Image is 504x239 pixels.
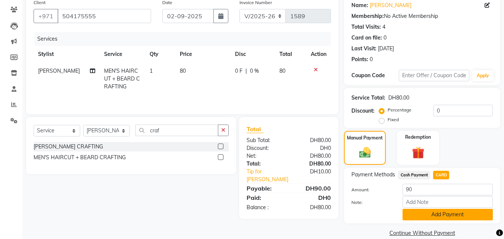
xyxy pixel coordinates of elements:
[289,152,336,160] div: DH80.00
[351,12,493,20] div: No Active Membership
[38,67,80,74] span: [PERSON_NAME]
[231,46,275,63] th: Disc
[384,34,386,42] div: 0
[351,72,398,79] div: Coupon Code
[297,168,337,183] div: DH10.00
[241,160,289,168] div: Total:
[241,152,289,160] div: Net:
[347,135,383,141] label: Manual Payment
[388,94,409,102] div: DH80.00
[241,144,289,152] div: Discount:
[403,209,493,220] button: Add Payment
[279,67,285,74] span: 80
[289,193,336,202] div: DH0
[351,56,368,63] div: Points:
[370,56,373,63] div: 0
[100,46,145,63] th: Service
[351,12,384,20] div: Membership:
[306,46,331,63] th: Action
[351,45,376,53] div: Last Visit:
[289,204,336,211] div: DH80.00
[351,107,375,115] div: Discount:
[399,70,469,81] input: Enter Offer / Coupon Code
[245,67,247,75] span: |
[388,107,411,113] label: Percentage
[241,204,289,211] div: Balance :
[250,67,259,75] span: 0 %
[241,168,297,183] a: Tip for [PERSON_NAME]
[351,34,382,42] div: Card on file:
[351,23,381,31] div: Total Visits:
[403,196,493,208] input: Add Note
[34,143,103,151] div: [PERSON_NAME] CRAFTING
[145,46,175,63] th: Qty
[403,184,493,195] input: Amount
[34,154,126,161] div: MEN'S HAIRCUT + BEARD CRAFTING
[150,67,153,74] span: 1
[382,23,385,31] div: 4
[180,67,186,74] span: 80
[351,171,395,179] span: Payment Methods
[235,67,242,75] span: 0 F
[398,171,430,179] span: Cash Payment
[346,186,397,193] label: Amount:
[346,199,397,206] label: Note:
[356,146,375,159] img: _cash.svg
[241,136,289,144] div: Sub Total:
[34,9,58,23] button: +971
[289,136,336,144] div: DH80.00
[57,9,151,23] input: Search by Name/Mobile/Email/Code
[388,116,399,123] label: Fixed
[378,45,394,53] div: [DATE]
[175,46,231,63] th: Price
[345,229,499,237] a: Continue Without Payment
[241,193,289,202] div: Paid:
[351,1,368,9] div: Name:
[104,67,140,90] span: MEN'S HAIRCUT + BEARD CRAFTING
[135,125,218,136] input: Search or Scan
[247,125,264,133] span: Total
[289,160,336,168] div: DH80.00
[472,70,494,81] button: Apply
[351,94,385,102] div: Service Total:
[275,46,307,63] th: Total
[405,134,431,141] label: Redemption
[289,144,336,152] div: DH0
[433,171,449,179] span: CARD
[408,145,428,160] img: _gift.svg
[34,32,336,46] div: Services
[370,1,411,9] a: [PERSON_NAME]
[34,46,100,63] th: Stylist
[241,184,289,193] div: Payable:
[289,184,336,193] div: DH90.00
